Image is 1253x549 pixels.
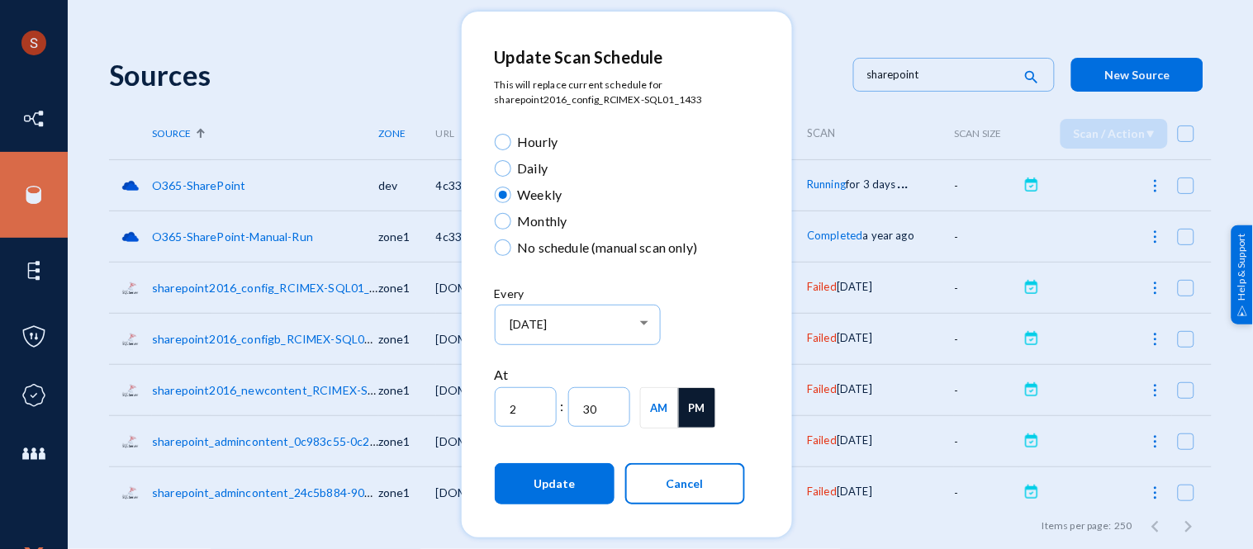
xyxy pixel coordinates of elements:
div: Every [495,285,746,302]
span: Daily [511,159,548,178]
span: Update [534,476,575,490]
button: Cancel [625,463,745,504]
span: Hourly [511,132,558,152]
span: [DATE] [510,317,547,331]
span: : [561,396,564,416]
button: PM [679,388,715,428]
span: No schedule (manual scan only) [511,238,698,258]
div: At [495,365,746,385]
span: Cancel [667,476,704,490]
span: Monthly [511,211,567,231]
div: Update Scan Schedule [495,45,746,69]
span: Weekly [511,185,562,205]
button: AM [641,388,678,428]
p: This will replace current schedule for sharepoint2016_config_RCIMEX-SQL01_1433 [495,78,746,107]
button: Update [495,463,615,504]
